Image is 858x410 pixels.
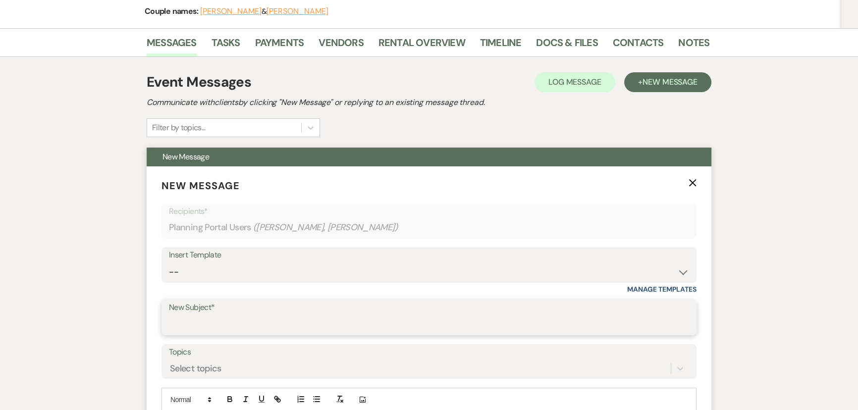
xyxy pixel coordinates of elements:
div: Filter by topics... [152,122,205,134]
a: Messages [147,35,197,56]
p: Recipients* [169,205,689,218]
label: New Subject* [169,301,689,315]
a: Vendors [319,35,363,56]
button: [PERSON_NAME] [267,7,328,15]
button: [PERSON_NAME] [200,7,262,15]
button: +New Message [624,72,711,92]
span: Log Message [548,77,601,87]
a: Contacts [613,35,664,56]
span: New Message [643,77,697,87]
a: Payments [255,35,304,56]
a: Tasks [212,35,240,56]
h2: Communicate with clients by clicking "New Message" or replying to an existing message thread. [147,97,711,108]
div: Insert Template [169,248,689,262]
a: Rental Overview [378,35,465,56]
div: Planning Portal Users [169,218,689,237]
span: Couple names: [145,6,200,16]
span: & [200,6,328,16]
span: ( [PERSON_NAME], [PERSON_NAME] ) [253,221,399,234]
a: Docs & Files [536,35,597,56]
button: Log Message [535,72,615,92]
div: Select topics [170,362,221,375]
span: New Message [162,152,209,162]
a: Timeline [480,35,522,56]
a: Notes [678,35,709,56]
span: New Message [161,179,240,192]
a: Manage Templates [627,285,697,294]
label: Topics [169,345,689,359]
h1: Event Messages [147,72,251,93]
